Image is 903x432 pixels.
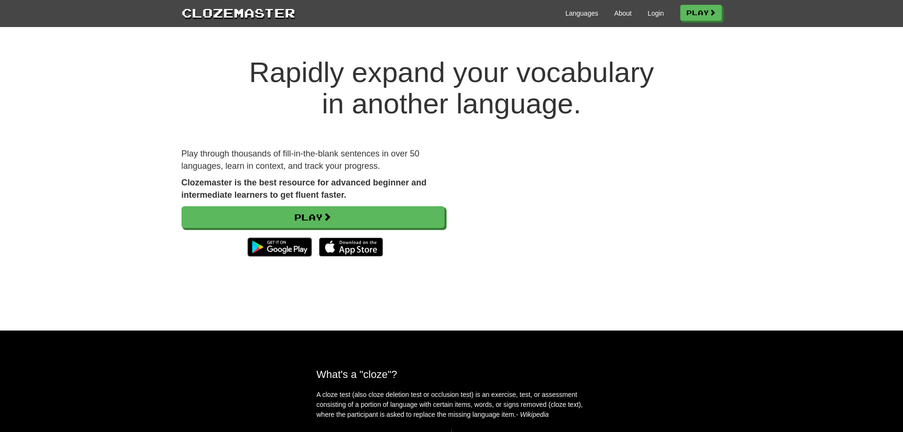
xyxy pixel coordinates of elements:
[182,148,445,172] p: Play through thousands of fill-in-the-blank sentences in over 50 languages, learn in context, and...
[614,9,632,18] a: About
[319,238,383,257] img: Download_on_the_App_Store_Badge_US-UK_135x40-25178aeef6eb6b83b96f5f2d004eda3bffbb37122de64afbaef7...
[648,9,664,18] a: Login
[516,411,549,418] em: - Wikipedia
[182,4,295,21] a: Clozemaster
[243,233,316,261] img: Get it on Google Play
[182,178,427,200] strong: Clozemaster is the best resource for advanced beginner and intermediate learners to get fluent fa...
[317,368,587,380] h2: What's a "cloze"?
[182,206,445,228] a: Play
[566,9,598,18] a: Languages
[680,5,722,21] a: Play
[317,390,587,420] p: A cloze test (also cloze deletion test or occlusion test) is an exercise, test, or assessment con...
